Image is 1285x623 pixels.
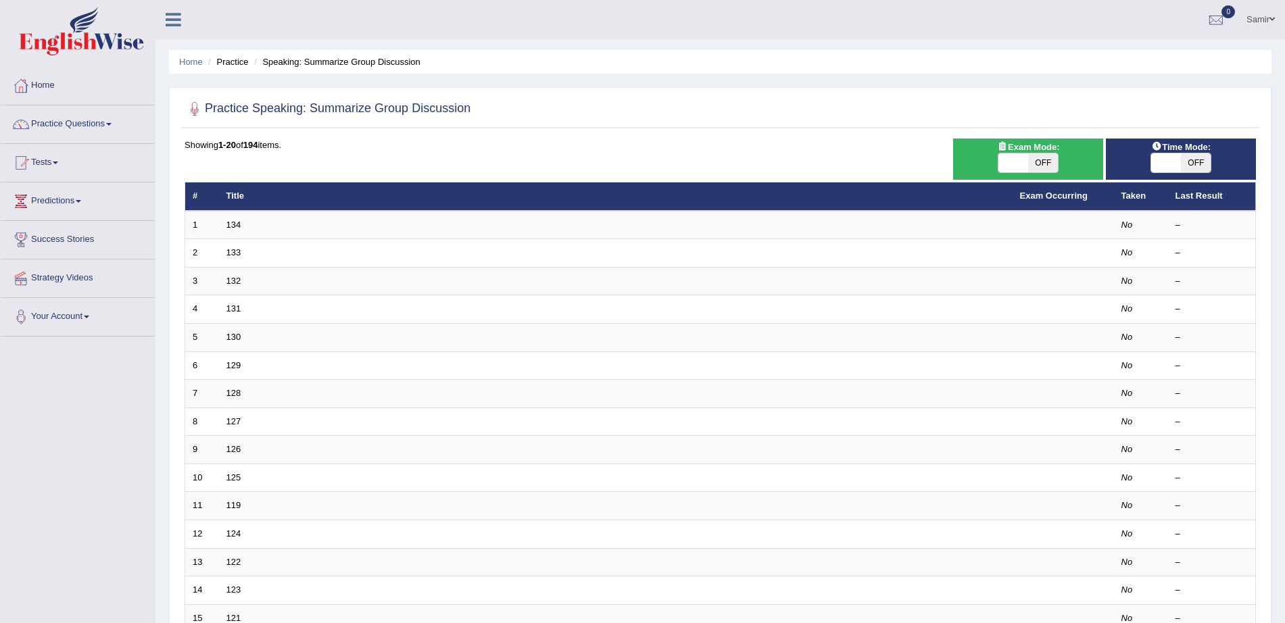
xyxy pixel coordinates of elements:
td: 12 [185,520,219,548]
a: 133 [226,247,241,257]
h2: Practice Speaking: Summarize Group Discussion [185,99,470,119]
th: # [185,182,219,211]
a: 124 [226,528,241,539]
em: No [1121,557,1133,567]
a: 128 [226,388,241,398]
a: Home [179,57,203,67]
a: 123 [226,584,241,595]
td: 2 [185,239,219,268]
div: – [1175,584,1248,597]
div: – [1175,247,1248,259]
th: Last Result [1168,182,1256,211]
td: 8 [185,407,219,436]
a: 121 [226,613,241,623]
td: 7 [185,380,219,408]
a: 122 [226,557,241,567]
a: Home [1,67,155,101]
div: – [1175,472,1248,484]
td: 3 [185,267,219,295]
td: 11 [185,492,219,520]
a: Practice Questions [1,105,155,139]
td: 5 [185,324,219,352]
li: Practice [205,55,248,68]
th: Taken [1114,182,1168,211]
b: 194 [243,140,258,150]
td: 6 [185,351,219,380]
em: No [1121,500,1133,510]
a: 127 [226,416,241,426]
a: 126 [226,444,241,454]
em: No [1121,613,1133,623]
em: No [1121,444,1133,454]
em: No [1121,247,1133,257]
td: 9 [185,436,219,464]
b: 1-20 [218,140,236,150]
em: No [1121,276,1133,286]
em: No [1121,360,1133,370]
div: – [1175,303,1248,316]
a: 130 [226,332,241,342]
div: – [1175,416,1248,428]
div: – [1175,499,1248,512]
a: Success Stories [1,221,155,255]
div: – [1175,556,1248,569]
em: No [1121,528,1133,539]
em: No [1121,332,1133,342]
em: No [1121,220,1133,230]
th: Title [219,182,1013,211]
a: 129 [226,360,241,370]
span: 0 [1221,5,1235,18]
a: Predictions [1,182,155,216]
li: Speaking: Summarize Group Discussion [251,55,420,68]
div: – [1175,219,1248,232]
a: 131 [226,303,241,314]
td: 14 [185,576,219,605]
span: OFF [1028,153,1058,172]
a: Exam Occurring [1020,191,1088,201]
span: Time Mode: [1146,140,1216,154]
a: Your Account [1,298,155,332]
td: 4 [185,295,219,324]
div: – [1175,275,1248,288]
a: 134 [226,220,241,230]
div: – [1175,359,1248,372]
div: Showing of items. [185,139,1256,151]
td: 13 [185,548,219,576]
td: 1 [185,211,219,239]
a: Tests [1,144,155,178]
a: Strategy Videos [1,259,155,293]
em: No [1121,472,1133,482]
em: No [1121,388,1133,398]
em: No [1121,584,1133,595]
a: 119 [226,500,241,510]
div: Show exams occurring in exams [953,139,1103,180]
div: – [1175,387,1248,400]
em: No [1121,303,1133,314]
div: – [1175,331,1248,344]
td: 10 [185,464,219,492]
a: 132 [226,276,241,286]
a: 125 [226,472,241,482]
em: No [1121,416,1133,426]
div: – [1175,443,1248,456]
span: Exam Mode: [992,140,1065,154]
span: OFF [1181,153,1211,172]
div: – [1175,528,1248,541]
